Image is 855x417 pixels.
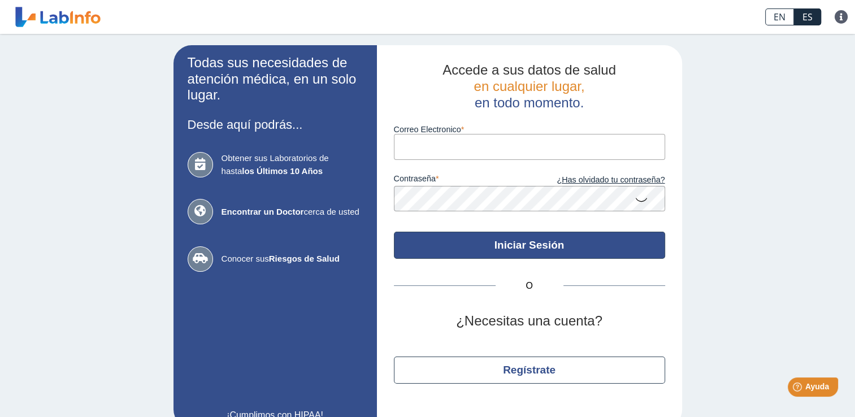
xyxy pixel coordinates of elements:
[442,62,616,77] span: Accede a sus datos de salud
[222,152,363,177] span: Obtener sus Laboratorios de hasta
[474,79,584,94] span: en cualquier lugar,
[754,373,843,405] iframe: Help widget launcher
[394,174,530,186] label: contraseña
[222,253,363,266] span: Conocer sus
[530,174,665,186] a: ¿Has olvidado tu contraseña?
[394,357,665,384] button: Regístrate
[394,125,665,134] label: Correo Electronico
[394,313,665,329] h2: ¿Necesitas una cuenta?
[242,166,323,176] b: los Últimos 10 Años
[188,118,363,132] h3: Desde aquí podrás...
[222,207,304,216] b: Encontrar un Doctor
[269,254,340,263] b: Riesgos de Salud
[496,279,563,293] span: O
[222,206,363,219] span: cerca de usted
[765,8,794,25] a: EN
[188,55,363,103] h2: Todas sus necesidades de atención médica, en un solo lugar.
[394,232,665,259] button: Iniciar Sesión
[794,8,821,25] a: ES
[475,95,584,110] span: en todo momento.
